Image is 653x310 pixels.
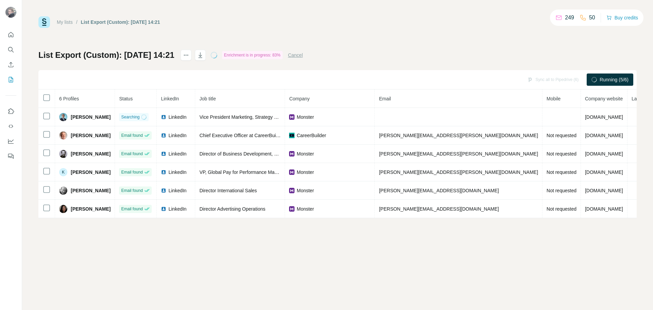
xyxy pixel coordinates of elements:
span: Searching [121,114,139,120]
img: LinkedIn logo [161,206,166,212]
button: Cancel [288,52,303,59]
span: LinkedIn [168,150,186,157]
span: [DOMAIN_NAME] [585,151,623,157]
span: [PERSON_NAME][EMAIL_ADDRESS][PERSON_NAME][DOMAIN_NAME] [379,133,538,138]
button: My lists [5,74,16,86]
span: CareerBuilder [297,132,326,139]
a: My lists [57,19,73,25]
span: Not requested [547,188,576,193]
img: LinkedIn logo [161,188,166,193]
span: [PERSON_NAME][EMAIL_ADDRESS][PERSON_NAME][DOMAIN_NAME] [379,169,538,175]
span: [DOMAIN_NAME] [585,188,623,193]
button: Feedback [5,150,16,162]
span: LinkedIn [168,206,186,212]
h1: List Export (Custom): [DATE] 14:21 [38,50,174,61]
span: Landline [632,96,650,101]
span: LinkedIn [161,96,179,101]
span: Email found [121,206,143,212]
span: Running (5/6) [600,76,629,83]
button: Quick start [5,29,16,41]
span: [PERSON_NAME] [71,114,111,120]
img: company-logo [289,133,295,138]
span: Status [119,96,133,101]
p: 50 [589,14,595,22]
span: LinkedIn [168,114,186,120]
span: LinkedIn [168,169,186,176]
img: Avatar [59,186,67,195]
span: Email found [121,132,143,138]
button: Enrich CSV [5,59,16,71]
span: [DOMAIN_NAME] [585,169,623,175]
span: Director of Business Development, Partnerships [199,151,301,157]
span: 6 Profiles [59,96,79,101]
span: VP, Global Pay for Performance Marketplace [199,169,294,175]
li: / [76,19,78,26]
span: [PERSON_NAME] [71,150,111,157]
img: company-logo [289,169,295,175]
span: [PERSON_NAME] [71,206,111,212]
span: Monster [297,114,314,120]
div: List Export (Custom): [DATE] 14:21 [81,19,160,26]
span: Vice President Marketing, Strategy and Transformation - Global [199,114,333,120]
button: Search [5,44,16,56]
span: [PERSON_NAME] [71,169,111,176]
img: company-logo [289,188,295,193]
span: [DOMAIN_NAME] [585,133,623,138]
span: [PERSON_NAME][EMAIL_ADDRESS][DOMAIN_NAME] [379,188,499,193]
span: Director International Sales [199,188,257,193]
img: Avatar [59,150,67,158]
img: Avatar [59,205,67,213]
img: LinkedIn logo [161,133,166,138]
span: LinkedIn [168,132,186,139]
span: [PERSON_NAME] [71,187,111,194]
button: Use Surfe on LinkedIn [5,105,16,117]
span: Email [379,96,391,101]
span: Email found [121,151,143,157]
img: company-logo [289,151,295,157]
button: Dashboard [5,135,16,147]
img: LinkedIn logo [161,151,166,157]
img: Surfe Logo [38,16,50,28]
span: Email found [121,187,143,194]
span: Mobile [547,96,560,101]
span: Not requested [547,169,576,175]
span: Not requested [547,206,576,212]
span: Not requested [547,133,576,138]
img: LinkedIn logo [161,169,166,175]
div: K [59,168,67,176]
img: Avatar [59,113,67,121]
span: [PERSON_NAME][EMAIL_ADDRESS][PERSON_NAME][DOMAIN_NAME] [379,151,538,157]
span: Director Advertising Operations [199,206,265,212]
span: [PERSON_NAME] [71,132,111,139]
span: Not requested [547,151,576,157]
span: Monster [297,169,314,176]
span: Company [289,96,309,101]
span: Monster [297,150,314,157]
p: 249 [565,14,574,22]
span: [PERSON_NAME][EMAIL_ADDRESS][DOMAIN_NAME] [379,206,499,212]
img: LinkedIn logo [161,114,166,120]
span: LinkedIn [168,187,186,194]
span: Email found [121,169,143,175]
button: Buy credits [606,13,638,22]
span: Job title [199,96,216,101]
img: company-logo [289,206,295,212]
span: Monster [297,206,314,212]
span: Chief Executive Officer at CareerBuilder + Monster [199,133,306,138]
button: actions [181,50,191,61]
img: company-logo [289,114,295,120]
img: Avatar [5,7,16,18]
span: [DOMAIN_NAME] [585,114,623,120]
span: [DOMAIN_NAME] [585,206,623,212]
span: Company website [585,96,623,101]
div: Enrichment is in progress: 83% [222,51,283,59]
button: Use Surfe API [5,120,16,132]
img: Avatar [59,131,67,140]
span: Monster [297,187,314,194]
